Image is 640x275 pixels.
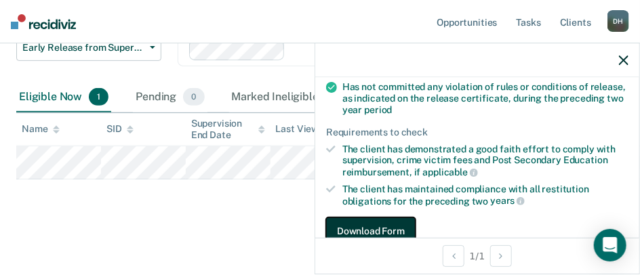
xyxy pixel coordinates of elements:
[490,245,512,267] button: Next Opportunity
[133,83,207,112] div: Pending
[315,238,639,274] div: 1 / 1
[342,184,628,207] div: The client has maintained compliance with all restitution obligations for the preceding two
[191,118,265,141] div: Supervision End Date
[364,104,392,115] span: period
[342,81,628,115] div: Has not committed any violation of rules or conditions of release, as indicated on the release ce...
[11,14,76,29] img: Recidiviz
[89,88,108,106] span: 1
[326,217,628,245] a: Navigate to form link
[326,127,628,138] div: Requirements to check
[607,10,629,32] div: D H
[490,195,525,206] span: years
[276,123,342,135] div: Last Viewed
[229,83,350,112] div: Marked Ineligible
[342,144,628,178] div: The client has demonstrated a good faith effort to comply with supervision, crime victim fees and...
[22,42,144,54] span: Early Release from Supervision
[106,123,134,135] div: SID
[16,83,111,112] div: Eligible Now
[22,123,60,135] div: Name
[594,229,626,261] div: Open Intercom Messenger
[326,217,416,245] button: Download Form
[423,167,478,177] span: applicable
[183,88,204,106] span: 0
[443,245,464,267] button: Previous Opportunity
